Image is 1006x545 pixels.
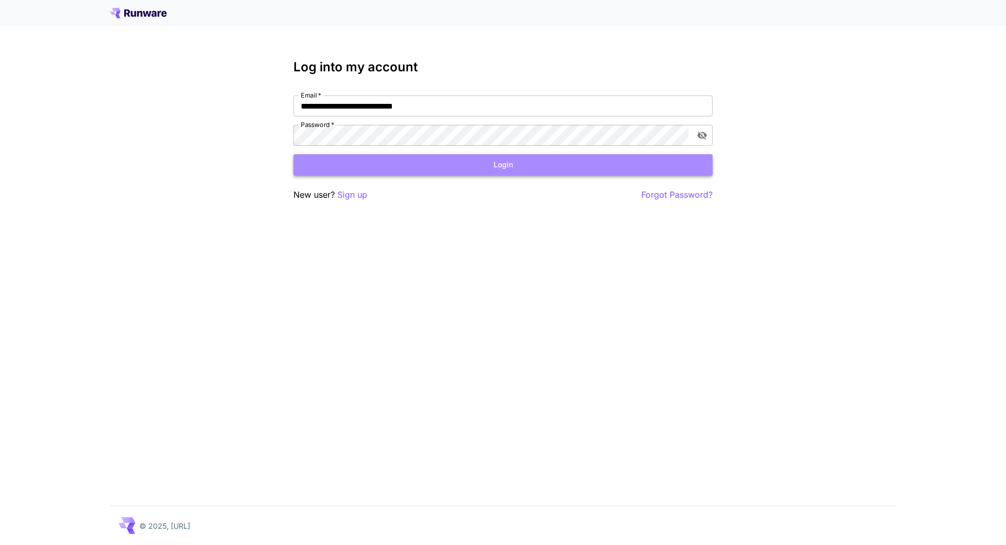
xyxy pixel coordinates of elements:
button: Sign up [337,188,367,201]
button: toggle password visibility [693,126,712,145]
h3: Log into my account [293,60,713,74]
label: Password [301,120,334,129]
p: © 2025, [URL] [139,520,190,531]
label: Email [301,91,321,100]
p: New user? [293,188,367,201]
button: Forgot Password? [641,188,713,201]
button: Login [293,154,713,176]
